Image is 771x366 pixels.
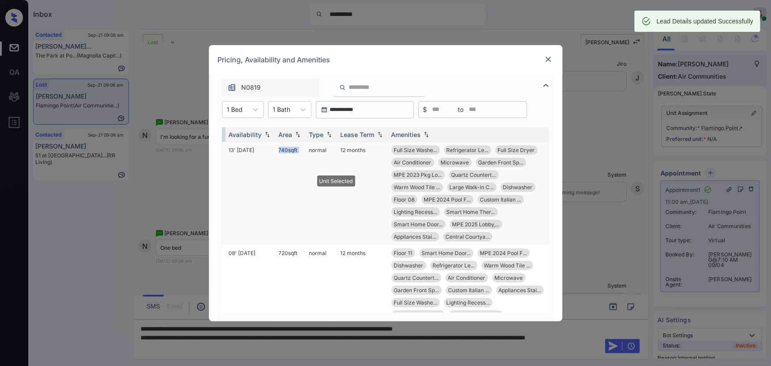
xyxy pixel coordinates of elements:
span: MPE 2024 Pool F... [424,196,471,203]
span: Floor 11 [394,250,413,256]
span: Warm Wood Tile ... [394,184,441,191]
span: Air Conditioner [448,274,486,281]
img: icon-zuma [228,83,236,92]
span: Full Size Washe... [394,299,437,306]
img: sorting [422,131,431,137]
span: Smart Home Ther... [452,312,500,318]
span: Microwave [495,274,523,281]
img: close [544,55,553,64]
span: Refrigerator Le... [433,262,475,269]
span: Smart Home Door... [422,250,471,256]
img: sorting [263,131,272,137]
div: Availability [229,131,262,138]
div: Lead Details updated Successfully [657,13,753,29]
span: Large Walk-in C... [450,184,494,191]
span: $ [423,105,427,114]
div: Type [309,131,324,138]
span: Lighting Recess... [447,299,490,306]
span: Quartz Countert... [452,172,496,178]
span: Smart Home Ther... [447,209,495,215]
td: 13' [DATE] [225,142,275,245]
span: Custom Italian ... [448,287,490,294]
td: 740 sqft [275,142,306,245]
span: Custom Italian ... [480,196,521,203]
div: Area [279,131,292,138]
span: Warm Wood Tile ... [484,262,531,269]
span: Appliances Stai... [499,287,541,294]
td: 12 months [337,245,388,348]
img: icon-zuma [339,84,346,91]
span: Central Courtya... [446,233,490,240]
span: Air Conditioner [394,159,432,166]
span: Refrigerator Le... [447,147,489,153]
div: Lease Term [341,131,375,138]
span: MPE 2023 Pkg Lo... [394,172,442,178]
span: MPE 2023 Pkg Lo... [394,312,442,318]
span: MPE 2024 Pool F... [480,250,527,256]
img: sorting [376,131,384,137]
div: Amenities [391,131,421,138]
span: Full Size Washe... [394,147,437,153]
span: Quartz Countert... [394,274,439,281]
span: Appliances Stai... [394,233,437,240]
span: Dishwasher [394,262,424,269]
span: Garden Front Sp... [479,159,524,166]
td: 08' [DATE] [225,245,275,348]
td: normal [306,142,337,245]
td: 720 sqft [275,245,306,348]
img: icon-zuma [541,80,551,91]
span: Dishwasher [503,184,533,191]
div: Pricing, Availability and Amenities [209,45,562,74]
td: normal [306,245,337,348]
span: N0819 [242,83,261,92]
span: Full Size Dryer [498,147,535,153]
img: sorting [325,131,334,137]
span: Smart Home Door... [394,221,443,228]
img: sorting [293,131,302,137]
span: to [458,105,464,114]
span: Lighting Recess... [394,209,437,215]
span: Garden Front Sp... [394,287,439,294]
span: Floor 08 [394,196,415,203]
span: Microwave [441,159,469,166]
span: MPE 2025 Lobby,... [452,221,500,228]
td: 12 months [337,142,388,245]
